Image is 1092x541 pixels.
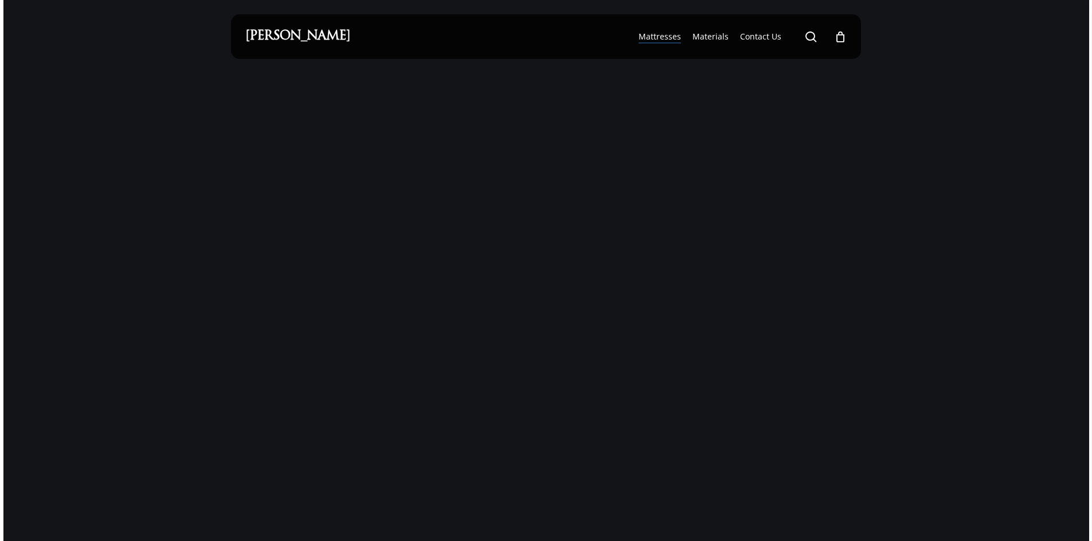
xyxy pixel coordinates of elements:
nav: Main Menu [633,14,847,59]
a: Materials [692,31,729,42]
a: Mattresses [639,31,681,42]
a: Contact Us [740,31,781,42]
a: [PERSON_NAME] [245,30,350,43]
